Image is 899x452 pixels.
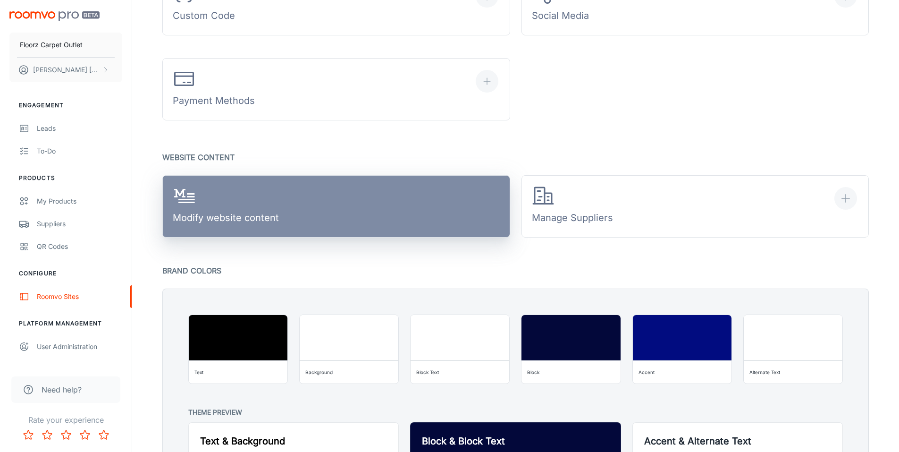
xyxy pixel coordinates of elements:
h5: Accent & Alternate Text [644,434,831,448]
h5: Text & Background [200,434,387,448]
div: Alternate Text [749,367,780,377]
button: Floorz Carpet Outlet [9,33,122,57]
button: Rate 4 star [76,426,94,444]
button: Manage Suppliers [521,175,869,238]
div: QR Codes [37,241,122,252]
button: Rate 2 star [38,426,57,444]
button: Rate 1 star [19,426,38,444]
p: Rate your experience [8,414,124,426]
button: [PERSON_NAME] [PERSON_NAME] [9,58,122,82]
button: Rate 5 star [94,426,113,444]
div: Manage Suppliers [532,185,613,229]
p: [PERSON_NAME] [PERSON_NAME] [33,65,100,75]
span: Need help? [42,384,82,395]
div: My Products [37,196,122,206]
img: Roomvo PRO Beta [9,11,100,21]
div: Text [194,367,203,377]
div: Leads [37,123,122,134]
p: Brand Colors [162,264,869,277]
p: Floorz Carpet Outlet [20,40,83,50]
button: Payment Methods [162,58,510,120]
div: Accent [639,367,655,377]
p: Website Content [162,151,869,164]
a: Modify website content [162,175,510,238]
div: Roomvo Sites [37,291,122,302]
div: To-do [37,146,122,156]
div: Background [305,367,333,377]
div: Block [527,367,539,377]
div: Payment Methods [173,68,255,111]
div: Suppliers [37,219,122,229]
div: User Administration [37,341,122,352]
div: Block Text [416,367,439,377]
h5: Block & Block Text [422,434,609,448]
div: Modify website content [173,185,279,229]
p: Theme Preview [188,407,843,418]
button: Rate 3 star [57,426,76,444]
